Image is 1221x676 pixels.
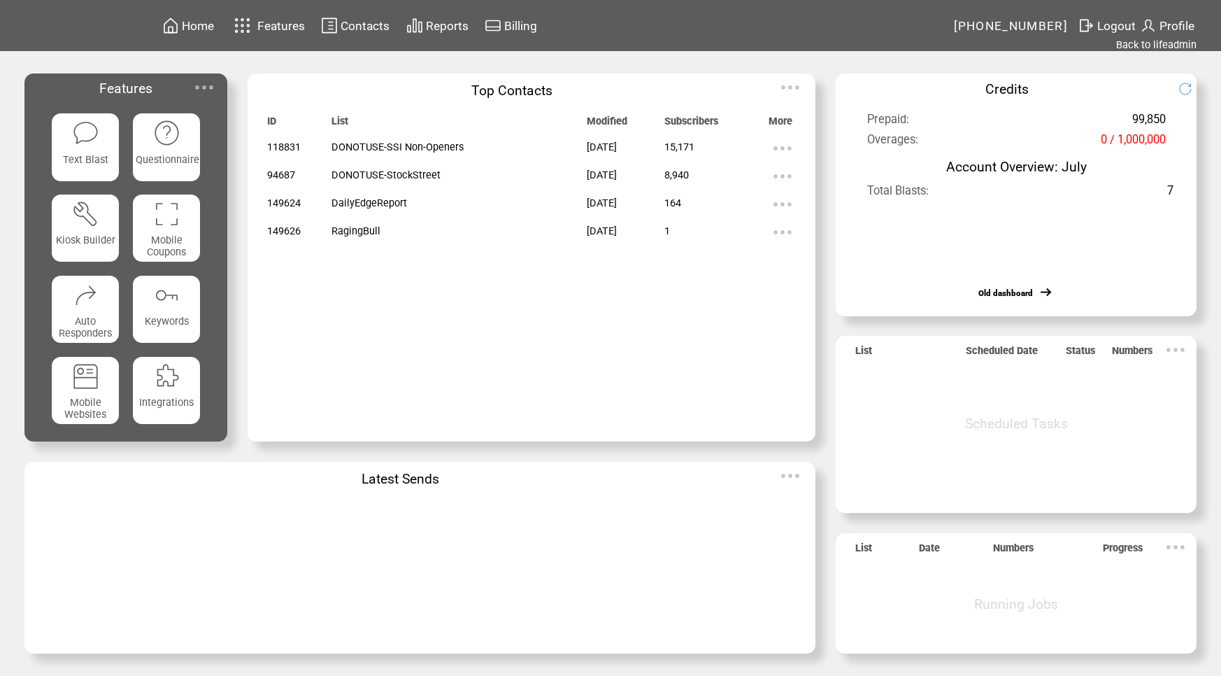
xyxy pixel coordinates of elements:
span: Mobile Coupons [147,234,186,258]
img: chart.svg [406,17,423,34]
img: home.svg [162,17,179,34]
span: More [769,115,792,134]
span: List [855,345,872,364]
span: Running Jobs [974,596,1058,612]
span: Date [919,542,940,561]
span: [DATE] [587,169,617,181]
span: Numbers [993,542,1034,561]
span: 7 [1167,184,1173,204]
img: tool%201.svg [72,200,100,228]
span: 1 [664,225,670,237]
span: 8,940 [664,169,689,181]
span: Text Blast [63,154,108,166]
img: exit.svg [1078,17,1094,34]
img: refresh.png [1178,82,1204,96]
span: Top Contacts [471,83,552,99]
a: Old dashboard [978,288,1033,298]
span: Scheduled Tasks [965,416,1068,432]
img: features.svg [230,14,255,37]
span: RagingBull [331,225,380,237]
img: ellypsis.svg [769,190,797,218]
img: ellypsis.svg [1162,533,1190,561]
span: DONOTUSE-SSI Non-Openers [331,141,464,153]
img: ellypsis.svg [776,462,804,490]
span: Modified [587,115,627,134]
span: Account Overview: July [946,159,1087,175]
span: Kiosk Builder [56,234,115,246]
a: Kiosk Builder [52,195,120,262]
span: Auto Responders [59,316,112,339]
a: Billing [483,15,539,36]
a: Auto Responders [52,276,120,344]
span: Reports [426,19,469,33]
a: Back to lifeadmin [1116,38,1197,51]
span: [DATE] [587,141,617,153]
span: Latest Sends [362,471,439,487]
span: Features [99,80,152,97]
img: creidtcard.svg [485,17,501,34]
span: Total Blasts: [867,184,929,204]
span: Billing [504,19,537,33]
span: 118831 [267,141,301,153]
span: Integrations [139,397,194,409]
span: [DATE] [587,225,617,237]
span: Status [1066,345,1095,364]
span: [PHONE_NUMBER] [954,19,1069,33]
span: DONOTUSE-StockStreet [331,169,441,181]
a: Logout [1076,15,1138,36]
img: coupons.svg [153,200,181,228]
span: List [855,542,872,561]
img: ellypsis.svg [190,73,218,101]
img: ellypsis.svg [769,162,797,190]
img: ellypsis.svg [769,218,797,246]
a: Keywords [133,276,201,344]
span: 15,171 [664,141,694,153]
span: Contacts [341,19,390,33]
a: Integrations [133,357,201,425]
span: Features [257,19,305,33]
a: Home [160,15,216,36]
span: 94687 [267,169,295,181]
img: auto-responders.svg [72,281,100,309]
a: Mobile Coupons [133,195,201,262]
img: integrations.svg [153,362,181,390]
span: 99,850 [1132,113,1166,133]
a: Contacts [319,15,392,36]
span: Scheduled Date [966,345,1038,364]
span: ID [267,115,276,134]
a: Text Blast [52,113,120,181]
span: Keywords [145,316,189,328]
span: Profile [1159,19,1194,33]
span: Home [182,19,214,33]
img: questionnaire.svg [153,119,181,147]
img: ellypsis.svg [776,73,804,101]
span: Numbers [1112,345,1152,364]
span: Questionnaire [136,154,199,166]
img: profile.svg [1140,17,1157,34]
span: List [331,115,348,134]
a: Mobile Websites [52,357,120,425]
a: Reports [404,15,471,36]
span: Prepaid: [867,113,909,133]
span: DailyEdgeReport [331,197,407,209]
span: [DATE] [587,197,617,209]
span: 164 [664,197,681,209]
span: Mobile Websites [64,397,106,421]
span: 149626 [267,225,301,237]
a: Profile [1138,15,1197,36]
span: 149624 [267,197,301,209]
img: mobile-websites.svg [72,362,100,390]
span: 0 / 1,000,000 [1101,133,1166,153]
img: text-blast.svg [72,119,100,147]
img: ellypsis.svg [1162,336,1190,364]
img: contacts.svg [321,17,338,34]
span: Progress [1103,542,1143,561]
span: Subscribers [664,115,718,134]
a: Features [228,12,307,39]
span: Overages: [867,133,918,153]
span: Logout [1097,19,1136,33]
img: keywords.svg [153,281,181,309]
img: ellypsis.svg [769,134,797,162]
a: Questionnaire [133,113,201,181]
span: Credits [985,81,1029,97]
